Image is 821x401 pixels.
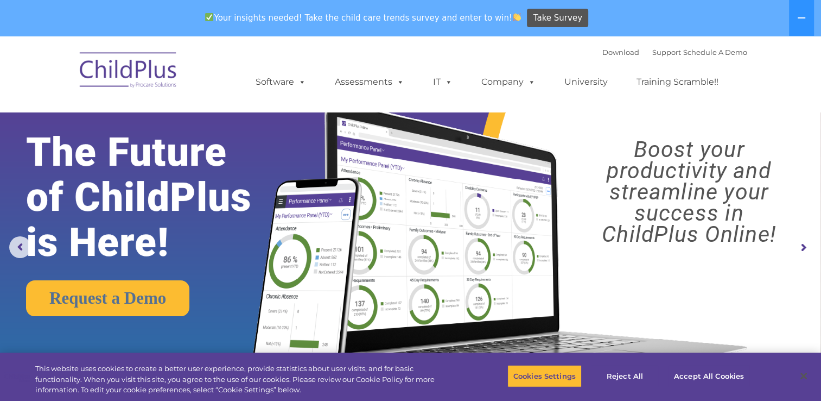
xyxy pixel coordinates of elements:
a: Download [602,48,639,57]
a: IT [422,71,463,93]
a: Software [245,71,317,93]
span: Take Survey [533,9,582,28]
a: Support [652,48,681,57]
a: Schedule A Demo [683,48,747,57]
img: 👏 [513,13,521,21]
button: Reject All [591,365,659,387]
img: ✅ [205,13,213,21]
div: This website uses cookies to create a better user experience, provide statistics about user visit... [35,364,451,396]
rs-layer: Boost your productivity and streamline your success in ChildPlus Online! [567,139,811,245]
rs-layer: The Future of ChildPlus is Here! [26,130,288,265]
a: Company [470,71,546,93]
a: Take Survey [527,9,588,28]
a: Training Scramble!! [626,71,729,93]
button: Cookies Settings [507,365,582,387]
img: ChildPlus by Procare Solutions [74,45,183,99]
span: Your insights needed! Take the child care trends survey and enter to win! [201,7,526,28]
a: Assessments [324,71,415,93]
button: Close [792,364,816,388]
span: Last name [151,72,184,80]
a: University [553,71,619,93]
font: | [602,48,747,57]
span: Phone number [151,116,197,124]
button: Accept All Cookies [668,365,750,387]
a: Request a Demo [26,280,189,316]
